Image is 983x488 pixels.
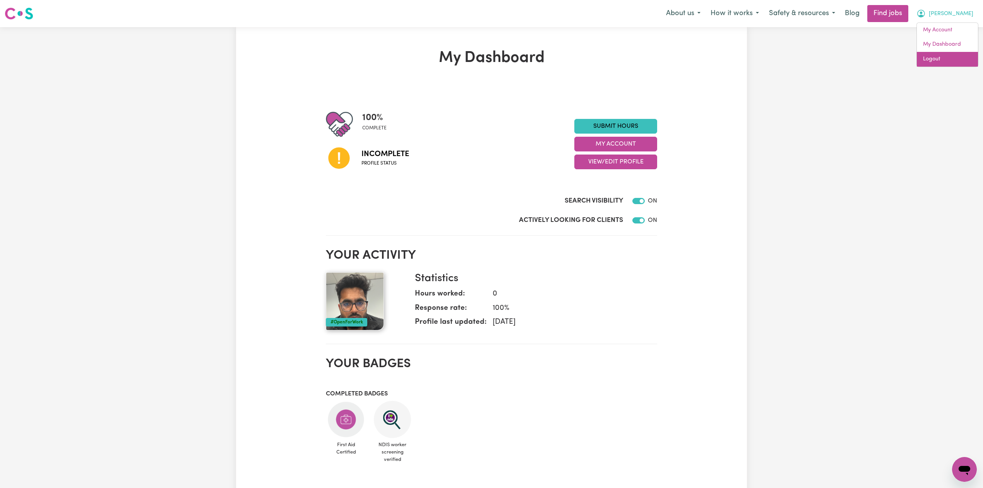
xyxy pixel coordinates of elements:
button: My Account [574,137,657,151]
h2: Your activity [326,248,657,263]
dd: 0 [486,289,651,300]
button: About us [661,5,706,22]
dt: Response rate: [415,303,486,317]
img: Care and support worker has completed First Aid Certification [327,401,365,438]
img: Your profile picture [326,272,384,330]
a: Find jobs [867,5,908,22]
a: My Dashboard [917,37,978,52]
h1: My Dashboard [326,49,657,67]
span: 100 % [362,111,387,125]
button: View/Edit Profile [574,155,657,169]
label: Search Visibility [565,196,623,206]
h3: Completed badges [326,390,657,398]
dd: 100 % [486,303,651,314]
label: Actively Looking for Clients [519,215,623,225]
button: Safety & resources [764,5,840,22]
h2: Your badges [326,357,657,371]
img: NDIS Worker Screening Verified [374,401,411,438]
span: [PERSON_NAME] [929,10,973,18]
iframe: Button to launch messaging window [952,457,977,482]
a: Careseekers logo [5,5,33,22]
span: ON [648,217,657,223]
span: First Aid Certified [326,438,366,459]
dd: [DATE] [486,317,651,328]
a: Blog [840,5,864,22]
a: Logout [917,52,978,67]
div: #OpenForWork [326,318,367,326]
span: Profile status [361,160,409,167]
span: complete [362,125,387,132]
dt: Profile last updated: [415,317,486,331]
dt: Hours worked: [415,289,486,303]
img: Careseekers logo [5,7,33,21]
span: Incomplete [361,148,409,160]
h3: Statistics [415,272,651,285]
button: How it works [706,5,764,22]
button: My Account [911,5,978,22]
div: Profile completeness: 100% [362,111,393,138]
a: My Account [917,23,978,38]
a: Submit Hours [574,119,657,134]
span: NDIS worker screening verified [372,438,413,467]
div: My Account [916,22,978,67]
span: ON [648,198,657,204]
